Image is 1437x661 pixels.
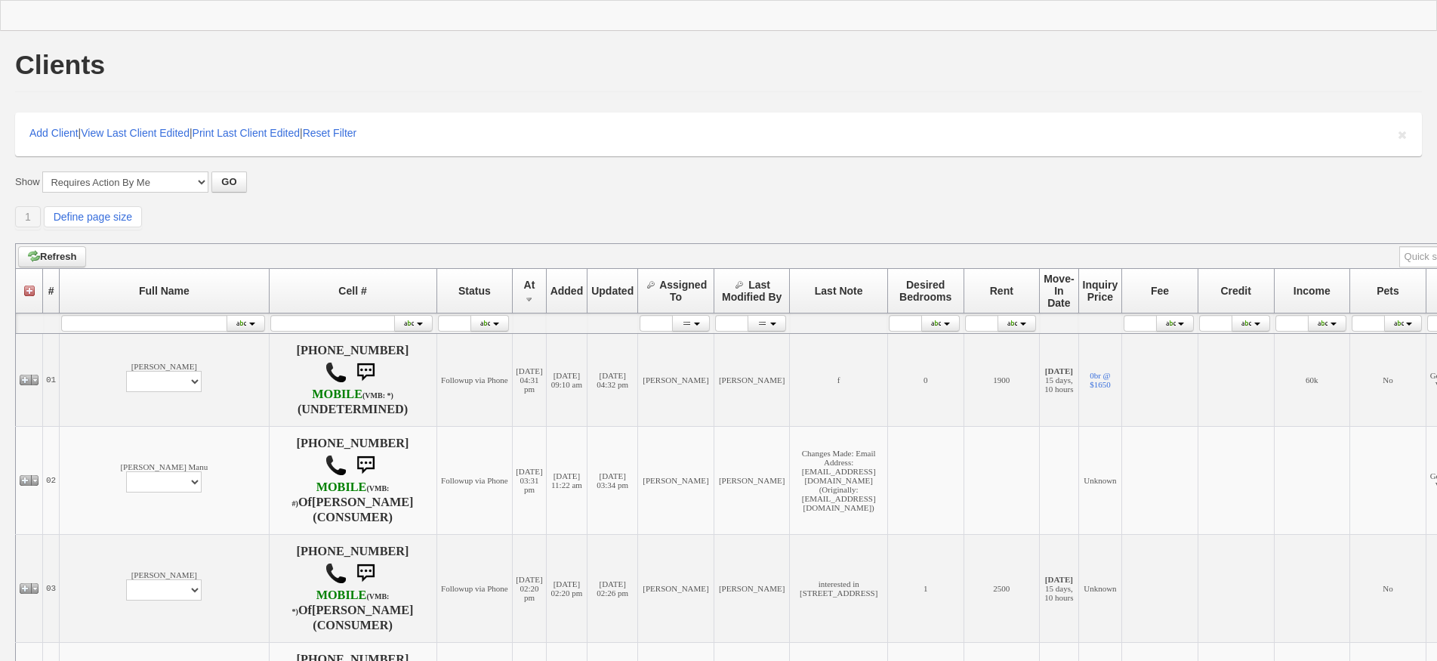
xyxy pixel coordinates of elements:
b: Verizon Wireless [312,388,393,401]
span: Desired Bedrooms [899,279,951,303]
span: Status [458,285,491,297]
b: T-Mobile USA, Inc. [292,480,390,509]
span: Added [550,285,584,297]
td: [PERSON_NAME] [714,427,790,535]
td: [PERSON_NAME] [638,334,714,427]
span: Cell # [338,285,366,297]
span: Full Name [139,285,190,297]
span: Pets [1377,285,1399,297]
td: [PERSON_NAME] Manu [60,427,269,535]
td: 1 [887,535,964,643]
td: Followup via Phone [436,334,513,427]
span: Assigned To [659,279,707,303]
td: [DATE] 02:20 pm [513,535,546,643]
td: 2500 [964,535,1040,643]
td: [DATE] 04:32 pm [587,334,638,427]
td: No [1350,334,1426,427]
span: Rent [990,285,1013,297]
b: Verizon Wireless [292,588,390,617]
a: View Last Client Edited [81,127,190,139]
img: call.png [325,361,347,384]
td: No [1350,535,1426,643]
h4: [PHONE_NUMBER] Of (CONSUMER) [273,545,433,632]
td: interested in [STREET_ADDRESS] [790,535,887,643]
button: GO [211,171,246,193]
h1: Clients [15,51,105,79]
td: Followup via Phone [436,427,513,535]
td: [PERSON_NAME] [714,535,790,643]
label: Show [15,175,40,189]
a: Define page size [44,206,142,227]
td: [DATE] 11:22 am [546,427,587,535]
td: 15 days, 10 hours [1040,535,1078,643]
td: Followup via Phone [436,535,513,643]
td: [PERSON_NAME] [638,535,714,643]
span: Inquiry Price [1083,279,1118,303]
td: f [790,334,887,427]
span: Income [1294,285,1331,297]
span: Last Modified By [722,279,782,303]
a: Reset Filter [303,127,357,139]
font: MOBILE [312,388,362,401]
font: MOBILE [316,588,367,602]
td: Changes Made: Email Address: [EMAIL_ADDRESS][DOMAIN_NAME] (Originally: [EMAIL_ADDRESS][DOMAIN_NAME]) [790,427,887,535]
td: 02 [43,427,60,535]
font: (VMB: *) [362,391,393,400]
img: sms.png [350,357,381,388]
div: | | | [15,113,1422,156]
font: MOBILE [316,480,367,494]
a: 1 [15,206,41,227]
td: [DATE] 02:20 pm [546,535,587,643]
td: [PERSON_NAME] [60,334,269,427]
b: [PERSON_NAME] [312,604,414,617]
td: Unknown [1078,535,1122,643]
a: 0br @ $1650 [1090,371,1111,389]
span: Move-In Date [1044,273,1074,309]
td: [DATE] 09:10 am [546,334,587,427]
td: 0 [887,334,964,427]
a: Refresh [18,246,86,267]
td: [DATE] 03:34 pm [587,427,638,535]
td: [DATE] 04:31 pm [513,334,546,427]
h4: [PHONE_NUMBER] (UNDETERMINED) [273,344,433,416]
b: [DATE] [1045,366,1073,375]
td: 1900 [964,334,1040,427]
img: call.png [325,562,347,585]
td: 60k [1274,334,1350,427]
span: Fee [1151,285,1169,297]
img: call.png [325,454,347,477]
td: [DATE] 02:26 pm [587,535,638,643]
b: [PERSON_NAME] [312,496,414,509]
td: Unknown [1078,427,1122,535]
h4: [PHONE_NUMBER] Of (CONSUMER) [273,437,433,524]
b: [DATE] [1045,575,1073,584]
span: Credit [1220,285,1250,297]
span: At [524,279,535,291]
td: 15 days, 10 hours [1040,334,1078,427]
img: sms.png [350,558,381,588]
th: # [43,269,60,314]
span: Last Note [815,285,863,297]
td: 01 [43,334,60,427]
td: [PERSON_NAME] [638,427,714,535]
span: Updated [591,285,634,297]
a: Print Last Client Edited [193,127,300,139]
td: 03 [43,535,60,643]
td: [DATE] 03:31 pm [513,427,546,535]
a: Add Client [29,127,79,139]
td: [PERSON_NAME] [60,535,269,643]
td: [PERSON_NAME] [714,334,790,427]
img: sms.png [350,450,381,480]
